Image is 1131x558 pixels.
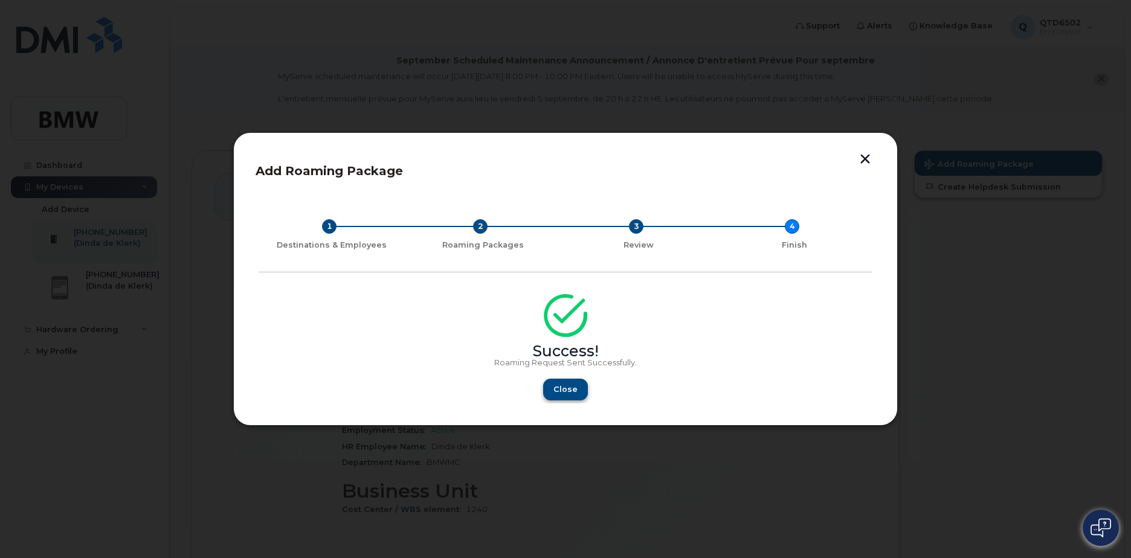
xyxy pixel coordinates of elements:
[259,358,872,368] p: Roaming Request Sent Successfully.
[473,219,488,234] div: 2
[565,240,712,250] div: Review
[256,164,403,178] span: Add Roaming Package
[543,379,588,400] button: Close
[322,219,337,234] div: 1
[410,240,556,250] div: Roaming Packages
[259,347,872,356] div: Success!
[553,383,578,395] span: Close
[1091,518,1111,537] img: Open chat
[263,240,400,250] div: Destinations & Employees
[629,219,643,234] div: 3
